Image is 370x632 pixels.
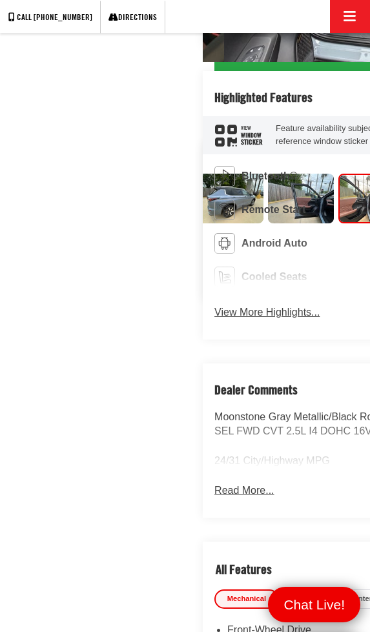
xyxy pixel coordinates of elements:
img: Android Auto [214,233,235,254]
font: Call [17,12,32,22]
span: Menu [277,596,351,613]
a: Menu [268,587,360,622]
button: Read More... [214,484,274,498]
span: Bluetooth® [242,169,297,184]
a: Directions [100,1,165,34]
img: Bluetooth® [214,166,235,187]
img: Remote Start [214,199,235,220]
span: [PHONE_NUMBER] [34,12,92,22]
div: window sticker [214,124,263,147]
span: Remote Start [242,203,306,218]
button: View More Highlights... [214,305,320,320]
